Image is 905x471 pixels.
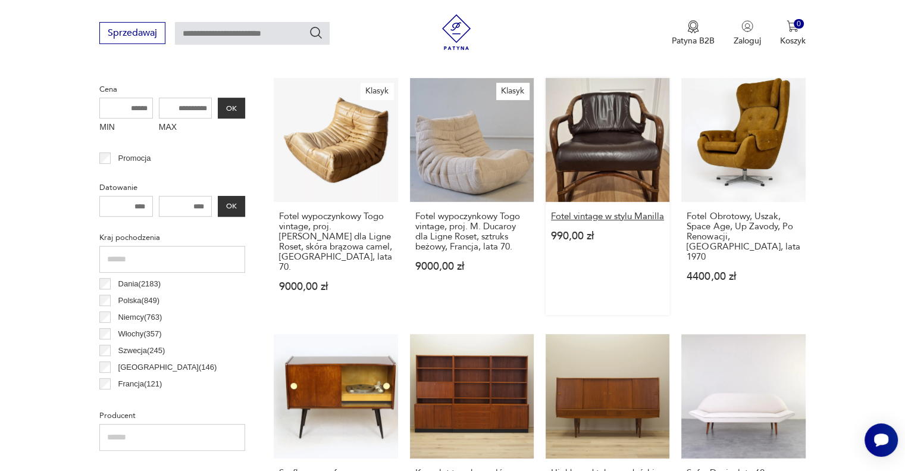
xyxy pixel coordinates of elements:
img: Ikona koszyka [787,20,798,32]
h3: Fotel Obrotowy, Uszak, Space Age, Up Zavody, Po Renowacji, [GEOGRAPHIC_DATA], lata 1970 [687,211,800,262]
img: Ikona medalu [687,20,699,33]
label: MIN [99,118,153,138]
a: Sprzedawaj [99,30,165,38]
button: Zaloguj [734,20,761,46]
p: Kraj pochodzenia [99,231,245,244]
button: OK [218,196,245,217]
p: Producent [99,409,245,422]
p: Czechy ( 114 ) [118,394,162,407]
p: 9000,00 zł [415,261,528,272]
p: Niemcy ( 763 ) [118,311,162,324]
a: KlasykFotel wypoczynkowy Togo vintage, proj. M. Ducaroy dla Ligne Roset, sztruks beżowy, Francja,... [410,78,534,315]
button: 0Koszyk [780,20,806,46]
button: Szukaj [309,26,323,40]
button: Patyna B2B [672,20,715,46]
label: MAX [159,118,212,138]
button: OK [218,98,245,118]
a: KlasykFotel wypoczynkowy Togo vintage, proj. M. Ducaroy dla Ligne Roset, skóra brązowa camel, Fra... [274,78,397,315]
h3: Fotel vintage w stylu Manilla [551,211,664,222]
h3: Fotel wypoczynkowy Togo vintage, proj. M. Ducaroy dla Ligne Roset, sztruks beżowy, Francja, lata 70. [415,211,528,252]
img: Ikonka użytkownika [741,20,753,32]
p: 4400,00 zł [687,272,800,282]
iframe: Smartsupp widget button [865,423,898,457]
h3: Fotel wypoczynkowy Togo vintage, proj. [PERSON_NAME] dla Ligne Roset, skóra brązowa camel, [GEOGR... [279,211,392,272]
p: Zaloguj [734,35,761,46]
a: Fotel Obrotowy, Uszak, Space Age, Up Zavody, Po Renowacji, Czechy, lata 1970Fotel Obrotowy, Uszak... [681,78,805,315]
p: Datowanie [99,181,245,194]
p: 9000,00 zł [279,282,392,292]
p: Dania ( 2183 ) [118,277,161,291]
button: Sprzedawaj [99,22,165,44]
p: Polska ( 849 ) [118,294,159,307]
img: Patyna - sklep z meblami i dekoracjami vintage [439,14,474,50]
div: 0 [794,19,804,29]
p: Promocja [118,152,151,165]
p: 990,00 zł [551,231,664,241]
a: Ikona medaluPatyna B2B [672,20,715,46]
p: [GEOGRAPHIC_DATA] ( 146 ) [118,361,217,374]
p: Szwecja ( 245 ) [118,344,165,357]
p: Cena [99,83,245,96]
p: Patyna B2B [672,35,715,46]
p: Francja ( 121 ) [118,378,162,391]
p: Włochy ( 357 ) [118,327,162,341]
p: Koszyk [780,35,806,46]
a: Fotel vintage w stylu ManillaFotel vintage w stylu Manilla990,00 zł [546,78,669,315]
